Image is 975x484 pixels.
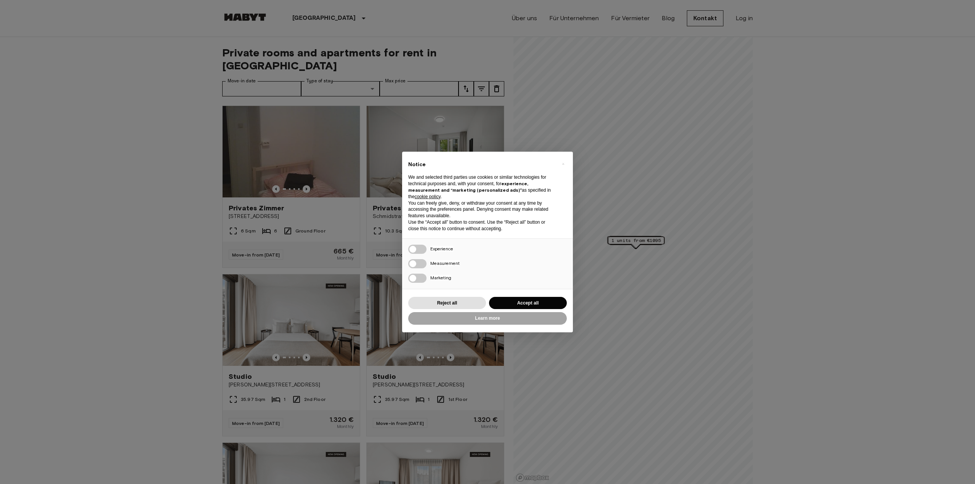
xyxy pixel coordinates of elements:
[562,159,564,168] span: ×
[430,260,460,266] span: Measurement
[408,200,555,219] p: You can freely give, deny, or withdraw your consent at any time by accessing the preferences pane...
[408,312,567,325] button: Learn more
[415,194,441,199] a: cookie policy
[430,275,451,280] span: Marketing
[489,297,567,309] button: Accept all
[430,246,453,252] span: Experience
[408,297,486,309] button: Reject all
[408,181,528,193] strong: experience, measurement and “marketing (personalized ads)”
[408,161,555,168] h2: Notice
[408,174,555,200] p: We and selected third parties use cookies or similar technologies for technical purposes and, wit...
[408,219,555,232] p: Use the “Accept all” button to consent. Use the “Reject all” button or close this notice to conti...
[557,158,569,170] button: Close this notice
